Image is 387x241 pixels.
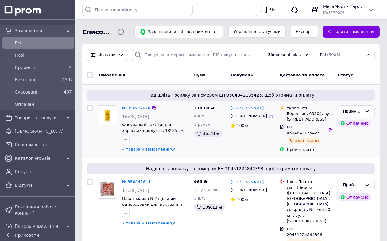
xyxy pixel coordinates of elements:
span: 310,60 ₴ [194,106,214,110]
div: Заплановано [287,137,321,144]
a: 4 товара у замовленні [122,147,176,151]
button: Управління статусами [228,26,286,38]
span: Показники роботи компанії [15,204,72,216]
span: 3 шт. [194,196,205,201]
span: Всi [15,40,72,46]
img: Фото товару [98,106,117,125]
a: Фасувальні пакети для харчових продуктів 18*35 см [DEMOGRAPHIC_DATA] шт [122,122,184,138]
div: Прийнято [343,182,362,188]
img: Фото товару [98,182,117,196]
span: Доставка та оплата [279,73,325,77]
span: Всі [320,52,326,58]
span: Cума [194,73,205,77]
a: Фото товару [98,179,117,199]
span: ID: 3170026 [323,11,345,15]
input: Пошук за номером замовлення, ПІБ покупця, номером телефону, Email, номером накладної [132,49,257,61]
a: [PERSON_NAME] [230,105,264,111]
a: Пакет майка №2 щільний одноразовий для пакування товарів 24*43см 200 шт [122,196,182,212]
a: Створити замовлення [323,26,380,38]
span: Приховати [15,233,39,238]
span: [DEMOGRAPHIC_DATA] [15,128,72,134]
a: № 356847644 [122,179,150,184]
div: Нова Пошта [287,179,333,185]
span: 2 товара у замовленні [122,221,169,225]
div: Оплачено [338,193,371,201]
div: Чат [269,5,279,14]
a: № 356902978 [122,106,150,110]
span: Каталог ProSale [15,155,62,161]
span: Відгуки [15,182,62,188]
span: [PHONE_NUMBER] [230,114,267,118]
div: Берестин, 63304, вул. [STREET_ADDRESS] [287,111,333,122]
span: Покупці [15,169,72,175]
span: Збережені фільтри: [268,52,310,58]
span: ЕН: 0504842135425 [287,125,320,135]
span: ЕН: 20451224844398 [287,227,322,237]
span: Покупець [230,73,253,77]
span: 11 упаковка [194,188,220,192]
span: 16:05[DATE] [122,114,149,119]
button: Чат [255,4,283,16]
div: Прийнято [343,108,362,115]
a: 2 товара у замовленні [122,221,176,225]
span: Список замовлень [82,28,112,36]
div: смт. Широке ([GEOGRAPHIC_DATA], [GEOGRAPHIC_DATA]. [GEOGRAPHIC_DATA] сільрада), №2 (до 30 кг): ву... [287,185,333,224]
span: Надішліть посилку за номером ЕН 20451224844398, щоб отримати оплату [90,166,372,172]
div: 109.11 ₴ [194,204,225,211]
button: Завантажити звіт по пром-оплаті [134,26,223,38]
span: Надішліть посилку за номером ЕН 0504842135425, щоб отримати оплату [90,92,372,98]
div: Пром-оплата [287,147,333,152]
div: Укрпошта [287,105,333,111]
span: Статус [338,73,353,77]
span: 4 товара у замовленні [122,147,169,151]
span: Замовлення [98,73,125,77]
span: Виконані [15,77,60,83]
span: 11:39[DATE] [122,188,149,193]
span: Замовлення [15,28,62,34]
span: 4 [69,65,72,70]
span: 100% [237,197,248,202]
a: [PERSON_NAME] [230,179,264,185]
span: [PHONE_NUMBER] [230,188,267,192]
span: 407 [64,90,72,94]
span: МегаМост - Тара і [GEOGRAPHIC_DATA] [323,3,362,10]
span: Фільтри [99,52,116,58]
span: Панель управління [15,223,62,229]
span: Повідомлення [15,142,72,148]
input: Пошук по кабінету [82,4,193,16]
span: 963 ₴ [194,179,207,184]
span: 3 рулон [194,122,210,127]
a: Фото товару [98,105,117,125]
div: 36.78 ₴ [194,130,222,137]
span: Товари та послуги [15,115,62,121]
div: Оплачено [338,120,371,127]
button: Експорт [291,26,318,38]
span: Нові [15,52,72,58]
span: Оплачені [15,101,72,107]
span: 4592 [62,77,73,82]
span: 100% [237,123,248,128]
span: Прийняті [15,64,60,71]
span: 4 шт. [194,114,205,118]
span: (5003) [327,52,340,57]
span: Скасовані [15,89,60,95]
